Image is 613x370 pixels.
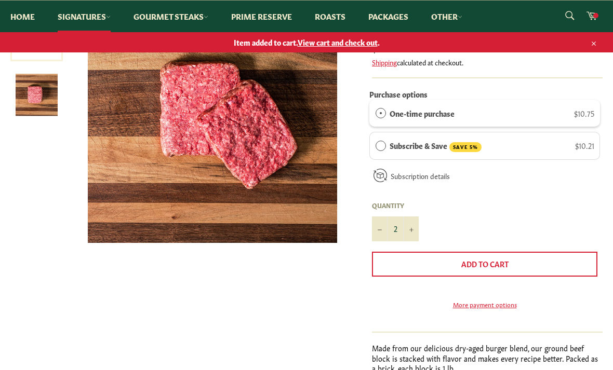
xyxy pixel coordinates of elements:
a: Prime Reserve [221,1,302,32]
a: Roasts [304,1,356,32]
a: Packages [358,1,419,32]
span: View cart and check out [298,37,378,47]
span: SAVE 5% [449,142,482,152]
button: Reduce item quantity by one [372,216,388,241]
label: One-time purchase [390,107,455,119]
div: One-time purchase [376,107,386,119]
div: Subscribe & Save [376,140,386,151]
a: Shipping [372,57,397,67]
label: Quantity [372,201,419,210]
span: $10.21 [575,140,594,150]
img: Ground Beef Block [16,74,58,116]
label: Purchase options [369,89,428,99]
a: Gourmet Steaks [123,1,219,32]
span: $10.75 [574,108,594,118]
a: Other [421,1,473,32]
a: More payment options [372,300,597,309]
label: Subscribe & Save [390,140,482,152]
span: Add to Cart [461,258,509,269]
a: Signatures [47,1,121,32]
button: Add to Cart [372,252,597,277]
button: Increase item quantity by one [403,216,419,241]
div: calculated at checkout. [372,58,603,67]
